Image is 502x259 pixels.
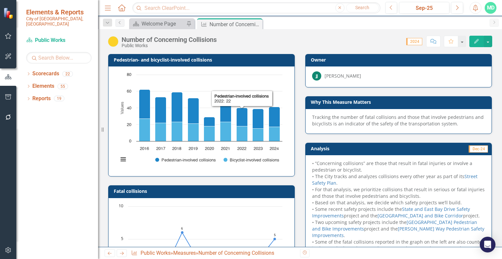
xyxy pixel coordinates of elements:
path: 2024, 24. Pedestrian-involved collisions. [269,107,280,127]
text: 5 [274,232,276,237]
path: 2020, 18. Bicyclist-involved collisions. [204,126,215,141]
div: Welcome Page [142,20,185,28]
a: State and East Bay Drive Safety Improvements [312,206,470,219]
input: Search Below... [26,52,92,64]
text: Values [120,102,125,114]
text: 60 [127,89,131,94]
button: Show Bicyclist-involved collisions [224,157,280,162]
path: 2019, 31. Pedestrian-involved collisions. [188,98,199,124]
span: Search [355,5,369,10]
h3: Fatal collisions [114,189,292,194]
div: Number of Concerning Collisions [198,250,274,256]
a: Reports [32,95,51,102]
text: 2022 [237,147,246,151]
path: 2017, 22. Bicyclist-involved collisions. [155,123,166,141]
path: 2022, 22. Pedestrian-involved collisions. [237,108,248,126]
div: Number of Concerning Collisions [122,36,217,43]
a: Measures [173,250,196,256]
path: 2016, 27. Bicyclist-involved collisions. [139,119,150,141]
small: City of [GEOGRAPHIC_DATA], [GEOGRAPHIC_DATA] [26,16,92,27]
path: 2023, 24. Pedestrian-involved collisions. [253,109,264,129]
text: 5 [121,235,123,241]
path: 2024, 5. Fatal collisions. [274,238,276,240]
path: 2021, 23. Bicyclist-involved collisions. [220,122,231,141]
text: 80 [127,73,131,77]
g: Bicyclist-involved collisions, bar series 2 of 2 with 9 bars. [139,119,280,141]
text: 10 [119,203,123,209]
button: MD [485,2,496,14]
button: View chart menu, Chart [119,155,128,164]
p: • For that analysis, we prioritize collisions that result in serious or fatal injuries and those ... [312,186,485,199]
p: • The City tracks and analyzes collisions every other year as part of its . [312,173,485,186]
path: 2017, 31. Pedestrian-involved collisions. [155,97,166,123]
a: [PERSON_NAME] Way Pedestrian Safety Improvements [312,226,484,238]
a: Scorecards [32,70,59,78]
div: » » [131,250,295,257]
text: 2024 [270,147,279,151]
text: 2016 [140,147,149,151]
path: 2021, 27. Pedestrian-involved collisions. [220,100,231,122]
span: Tracking the number of fatal collisions and those that involve pedestrians and bicyclists is an i... [312,114,484,127]
a: Elements [32,83,54,90]
path: 2018, 23. Bicyclist-involved collisions. [172,122,183,141]
div: 19 [54,96,64,102]
button: Show Pedestrian-involved collisions [155,157,216,162]
g: Pedestrian-involved collisions, bar series 1 of 2 with 9 bars. [139,90,280,129]
svg: Interactive chart [115,71,286,170]
a: Public Works [141,250,171,256]
path: 2022, 18. Bicyclist-involved collisions. [237,126,248,141]
img: Caution [108,36,118,47]
div: Public Works [122,43,217,48]
path: 2020, 11. Pedestrian-involved collisions. [204,117,215,126]
div: Sep-25 [401,4,447,12]
text: 2021 [221,147,230,151]
path: 2018, 6. Fatal collisions. [181,231,184,234]
text: 6 [181,226,183,231]
text: 2019 [189,147,198,151]
span: Dec-24 [469,145,488,153]
p: • Some of the fatal collisions reported in the graph on the left are also counted in the graph ab... [312,239,485,252]
path: 2019, 21. Bicyclist-involved collisions. [188,124,199,141]
h3: Analysis [311,146,397,151]
div: [PERSON_NAME] [325,73,361,79]
p: • Some recent safety projects include the project and the project. [312,206,485,219]
text: 0 [129,139,131,143]
div: Open Intercom Messenger [480,237,495,252]
span: Elements & Reports [26,8,92,16]
img: ClearPoint Strategy [3,8,15,19]
a: Welcome Page [131,20,185,28]
span: 2024 [406,38,422,45]
button: Search [346,3,379,12]
text: 40 [127,106,131,110]
h3: Pedestrian- and bicyclist-involved collisions [114,57,292,62]
path: 2016, 35. Pedestrian-involved collisions. [139,90,150,119]
path: 2018, 36. Pedestrian-involved collisions. [172,92,183,122]
p: • “Concerning collisions” are those that result in fatal injuries or involve a pedestrian or bicy... [312,160,485,173]
a: Public Works [26,37,92,44]
h3: Owner [311,57,489,62]
text: 2023 [254,147,263,151]
button: Sep-25 [399,2,449,14]
path: 2024, 17. Bicyclist-involved collisions. [269,127,280,141]
div: 55 [58,83,68,89]
path: 2023, 15. Bicyclist-involved collisions. [253,129,264,141]
div: 22 [62,71,73,77]
div: JJ [312,71,321,81]
div: Number of Concerning Collisions [209,20,261,28]
text: 2020 [205,147,214,151]
input: Search ClearPoint... [132,2,380,14]
a: [GEOGRAPHIC_DATA] Pedestrian and Bike Improvements [312,219,477,232]
p: • Two upcoming safety projects include the project and the . [312,219,485,239]
a: [GEOGRAPHIC_DATA] and Bike Corridor [377,213,463,219]
h3: Why This Measure Matters [311,100,489,104]
text: 2017 [156,147,165,151]
p: • Based on that analysis, we decide which safety projects we’ll build. [312,199,485,206]
a: Street Safety Plan [312,173,477,186]
div: Chart. Highcharts interactive chart. [115,71,288,170]
text: 2018 [172,147,181,151]
text: 20 [127,123,131,127]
